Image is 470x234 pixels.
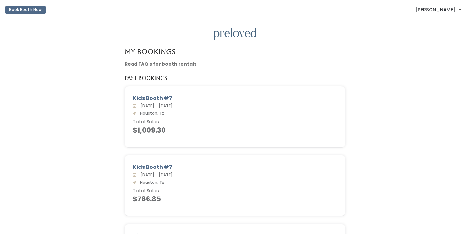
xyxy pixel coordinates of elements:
[125,75,167,81] h5: Past Bookings
[133,95,337,102] div: Kids Booth #7
[125,61,196,67] a: Read FAQ's for booth rentals
[137,110,164,116] span: Houston, Tx
[133,195,337,203] h4: $786.85
[137,180,164,185] span: Houston, Tx
[138,172,173,178] span: [DATE] - [DATE]
[138,103,173,109] span: [DATE] - [DATE]
[5,6,46,14] button: Book Booth Now
[5,3,46,17] a: Book Booth Now
[125,48,175,55] h4: My Bookings
[214,28,256,40] img: preloved logo
[133,126,337,134] h4: $1,009.30
[409,3,467,17] a: [PERSON_NAME]
[133,119,337,124] h6: Total Sales
[133,163,337,171] div: Kids Booth #7
[133,188,337,194] h6: Total Sales
[415,6,455,13] span: [PERSON_NAME]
